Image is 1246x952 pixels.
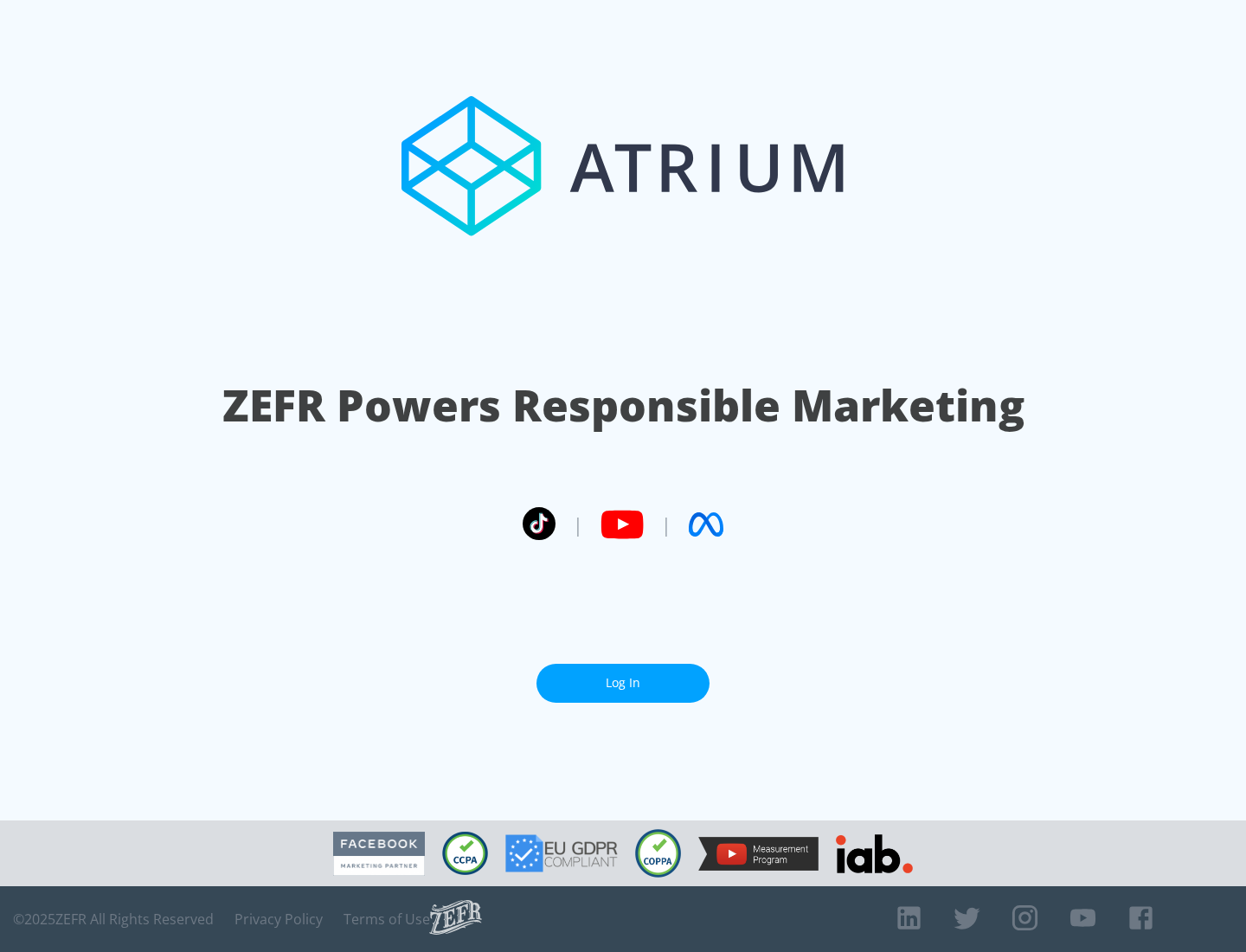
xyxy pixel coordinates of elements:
a: Log In [536,664,710,703]
a: Terms of Use [344,910,430,928]
img: Facebook Marketing Partner [333,832,425,876]
img: IAB [836,834,913,873]
a: Privacy Policy [234,910,323,928]
span: © 2025 ZEFR All Rights Reserved [13,910,214,928]
img: CCPA Compliant [442,832,488,875]
span: | [573,511,583,537]
span: | [661,511,671,537]
h1: ZEFR Powers Responsible Marketing [222,376,1024,435]
img: COPPA Compliant [635,829,681,878]
img: YouTube Measurement Program [698,837,819,871]
img: GDPR Compliant [505,834,618,872]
